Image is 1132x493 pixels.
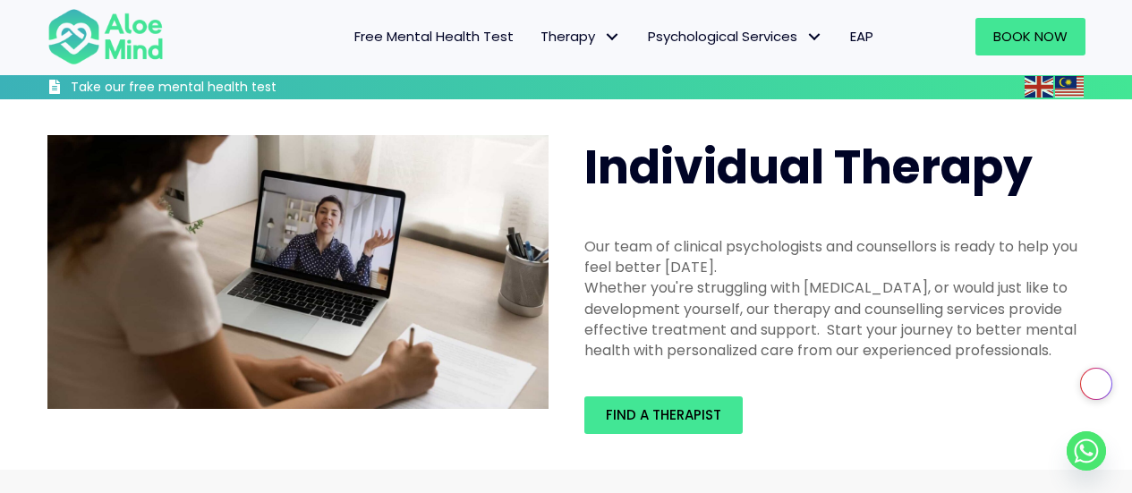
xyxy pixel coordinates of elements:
[584,236,1085,277] div: Our team of clinical psychologists and counsellors is ready to help you feel better [DATE].
[837,18,887,55] a: EAP
[1025,76,1053,98] img: en
[584,134,1033,200] span: Individual Therapy
[584,396,743,434] a: Find a therapist
[648,27,823,46] span: Psychological Services
[341,18,527,55] a: Free Mental Health Test
[802,24,828,50] span: Psychological Services: submenu
[1067,431,1106,471] a: Whatsapp
[975,18,1085,55] a: Book Now
[850,27,873,46] span: EAP
[600,24,626,50] span: Therapy: submenu
[527,18,634,55] a: TherapyTherapy: submenu
[584,277,1085,361] div: Whether you're struggling with [MEDICAL_DATA], or would just like to development yourself, our th...
[606,405,721,424] span: Find a therapist
[540,27,621,46] span: Therapy
[187,18,887,55] nav: Menu
[1055,76,1084,98] img: ms
[47,7,164,66] img: Aloe mind Logo
[1025,76,1055,97] a: English
[634,18,837,55] a: Psychological ServicesPsychological Services: submenu
[71,79,372,97] h3: Take our free mental health test
[993,27,1068,46] span: Book Now
[47,135,549,409] img: Therapy online individual
[354,27,514,46] span: Free Mental Health Test
[1055,76,1085,97] a: Malay
[47,79,372,99] a: Take our free mental health test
